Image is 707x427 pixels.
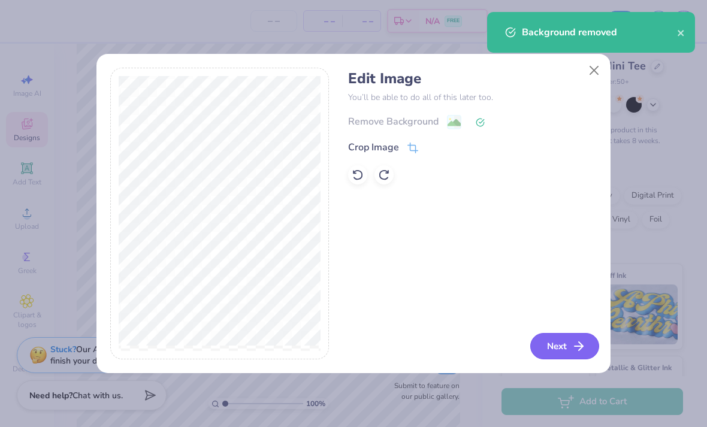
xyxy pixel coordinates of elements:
div: Crop Image [348,140,399,155]
button: Next [530,333,599,359]
h4: Edit Image [348,70,597,87]
button: Close [583,59,606,82]
button: close [677,25,685,40]
div: Background removed [522,25,677,40]
p: You’ll be able to do all of this later too. [348,91,597,104]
